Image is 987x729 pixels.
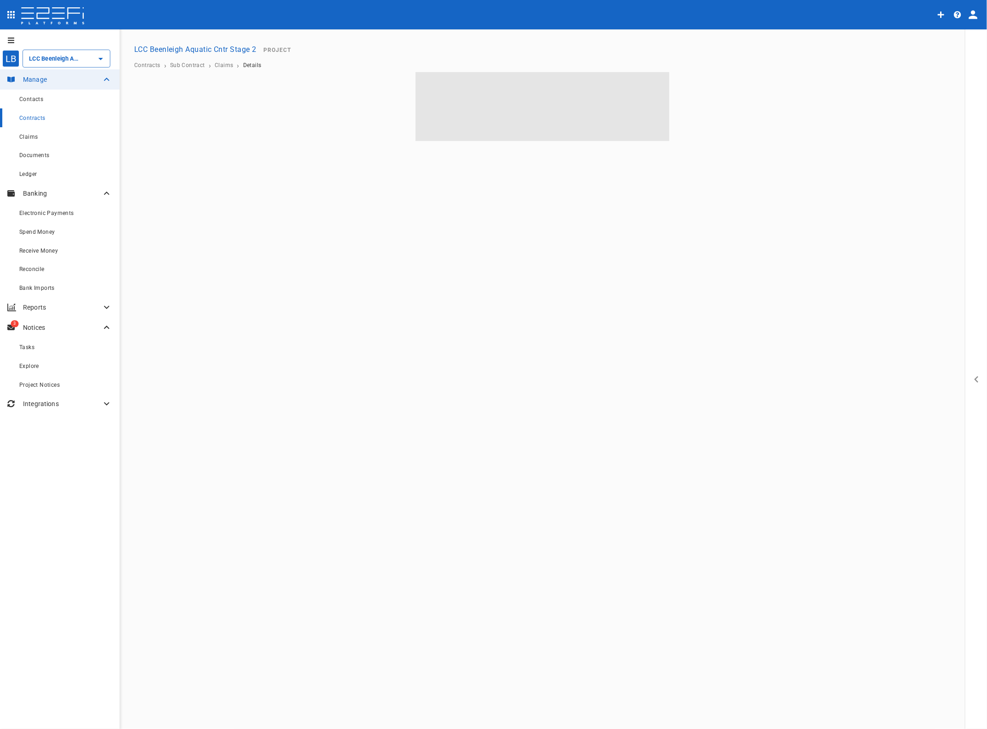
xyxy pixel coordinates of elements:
[23,75,101,84] p: Manage
[19,382,60,388] span: Project Notices
[27,54,80,63] input: LCC Beenleigh Aquatic Cntr Stage 2
[19,210,74,216] span: Electronic Payments
[19,363,39,369] span: Explore
[19,285,55,291] span: Bank Imports
[23,189,101,198] p: Banking
[23,399,101,408] p: Integrations
[19,266,45,272] span: Reconcile
[209,64,211,67] li: ›
[2,50,19,67] div: LB
[243,62,262,68] a: Details
[23,323,101,332] p: Notices
[19,134,38,140] span: Claims
[131,40,260,58] button: LCC Beenleigh Aquatic Cntr Stage 2
[19,171,37,177] span: Ledger
[170,62,205,68] a: Sub Contract
[134,62,972,68] nav: breadcrumb
[19,248,58,254] span: Receive Money
[94,52,107,65] button: Open
[19,96,43,102] span: Contacts
[264,47,291,53] span: Project
[23,303,101,312] p: Reports
[19,115,46,121] span: Contracts
[237,64,239,67] li: ›
[164,64,166,67] li: ›
[215,62,233,68] a: Claims
[11,321,19,328] span: 3
[19,229,55,235] span: Spend Money
[19,152,50,158] span: Documents
[19,344,34,350] span: Tasks
[134,62,160,68] a: Contracts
